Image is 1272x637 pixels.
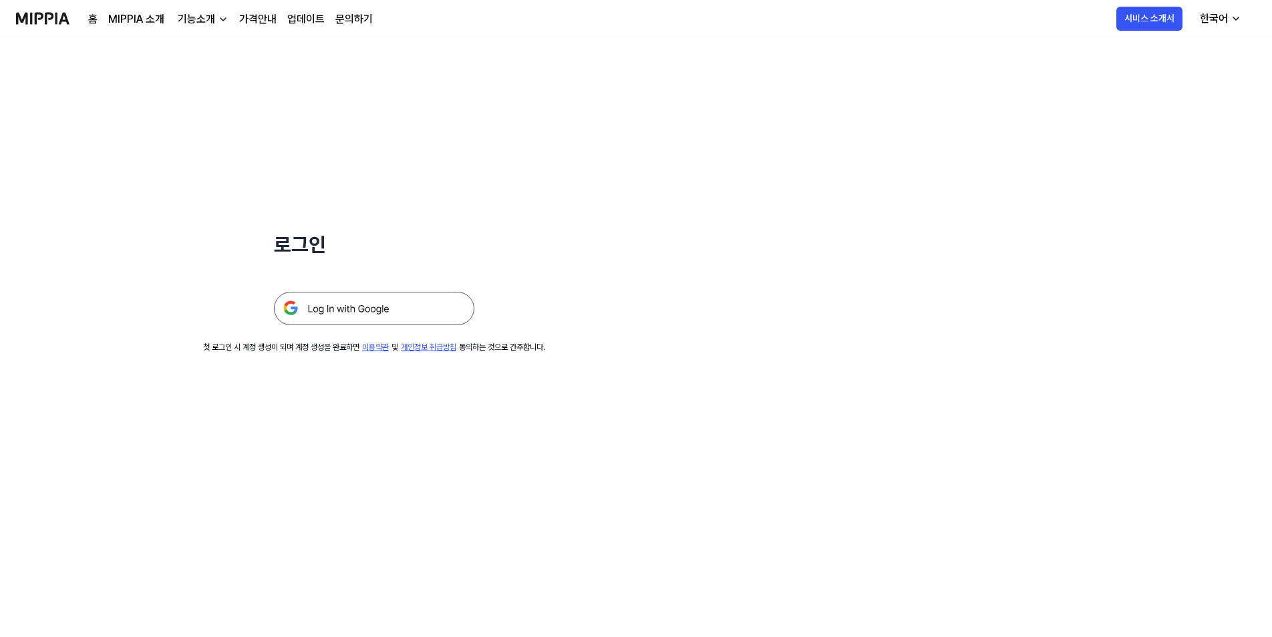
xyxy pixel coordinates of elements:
a: 개인정보 취급방침 [401,343,456,352]
a: 이용약관 [362,343,389,352]
img: down [218,14,228,25]
a: MIPPIA 소개 [108,11,164,27]
a: 문의하기 [335,11,373,27]
div: 한국어 [1197,11,1231,27]
img: 구글 로그인 버튼 [274,292,474,325]
a: 가격안내 [239,11,277,27]
a: 홈 [88,11,98,27]
button: 서비스 소개서 [1116,7,1182,31]
div: 기능소개 [175,11,218,27]
div: 첫 로그인 시 계정 생성이 되며 계정 생성을 완료하면 및 동의하는 것으로 간주합니다. [203,341,545,353]
a: 업데이트 [287,11,325,27]
button: 한국어 [1189,5,1249,32]
button: 기능소개 [175,11,228,27]
h1: 로그인 [274,230,474,260]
